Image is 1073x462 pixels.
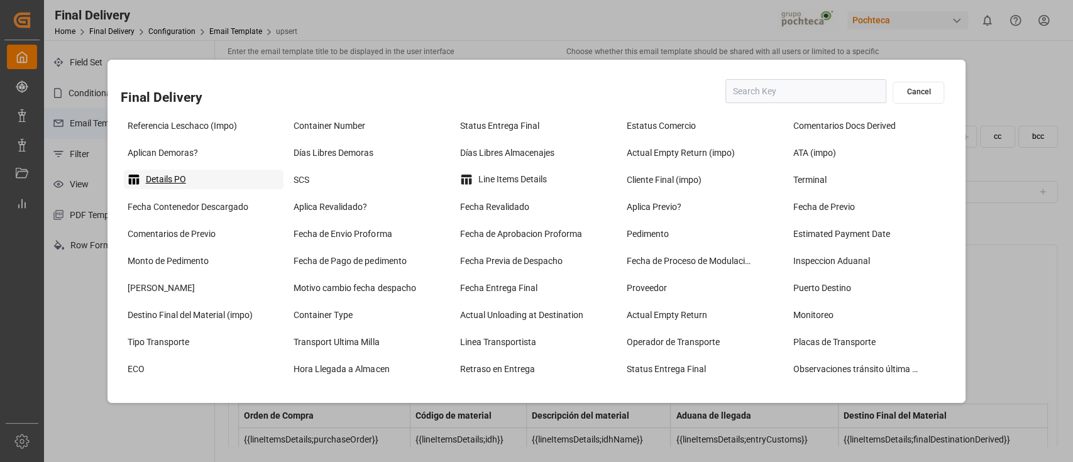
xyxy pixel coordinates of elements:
div: [PERSON_NAME] [124,278,257,299]
div: Tipo Transporte [124,332,257,353]
div: Comentarios Docs Derived [790,116,923,136]
div: Histórico [290,386,423,407]
div: Cliente Final (impo) [623,170,756,190]
div: Histórico Completo? [124,386,257,407]
div: Aplica Revalidado? [290,197,423,217]
div: Linea Transportista [456,332,590,353]
div: Placas de Transporte [790,332,923,353]
div: Fecha de Aprobacion Proforma [456,224,590,245]
div: Estatus Comercio [623,116,756,136]
div: Destino Final del Material (impo) [124,305,257,326]
div: Pedimento [623,224,756,245]
div: Fecha Entrega Final [456,278,590,299]
div: Motivo cambio fecha despacho [290,278,423,299]
div: SCS [290,170,423,190]
div: Line Items Details [456,170,590,190]
div: No. Remision [790,386,923,407]
div: Hora Llegada a Almacen [290,359,423,380]
div: Fecha de Proceso de Modulación [623,251,756,272]
div: Días Libres Demoras [290,143,423,163]
div: Fecha Confirmación TR [623,386,756,407]
div: Aplican Demoras? [124,143,257,163]
div: Días Libres Almacenajes [456,143,590,163]
div: Monto de Pedimento [124,251,257,272]
div: Fecha Previa de Despacho [456,251,590,272]
h2: Final Delivery [121,88,537,108]
div: Status Entrega Final [623,359,756,380]
div: Details PO [124,170,284,190]
div: Actual Empty Return [623,305,756,326]
div: Referencia Leschaco (Impo) [124,116,257,136]
div: ECO [124,359,257,380]
div: Monitoreo [790,305,923,326]
div: Aplica Previo? [623,197,756,217]
div: Fecha de Envio Proforma [290,224,423,245]
div: Container Number [290,116,423,136]
div: Transport Ultima Milla [290,332,423,353]
button: Cancel [893,82,944,104]
div: Estimated Payment Date [790,224,923,245]
div: TR (36) [456,386,590,407]
div: Proveedor [623,278,756,299]
div: Retraso en Entrega [456,359,590,380]
div: ATA (impo) [790,143,923,163]
div: Inspeccion Aduanal [790,251,923,272]
div: Operador de Transporte [623,332,756,353]
div: Fecha Contenedor Descargado [124,197,257,217]
div: Terminal [790,170,923,190]
div: Puerto Destino [790,278,923,299]
div: Actual Empty Return (impo) [623,143,756,163]
div: Container Type [290,305,423,326]
div: Fecha Revalidado [456,197,590,217]
div: Actual Unloading at Destination [456,305,590,326]
input: Search Key [725,79,886,103]
div: Status Entrega Final [456,116,590,136]
div: Comentarios de Previo [124,224,257,245]
div: Fecha de Previo [790,197,923,217]
div: Fecha de Pago de pedimento [290,251,423,272]
div: Observaciones tránsito última milla [790,359,923,380]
